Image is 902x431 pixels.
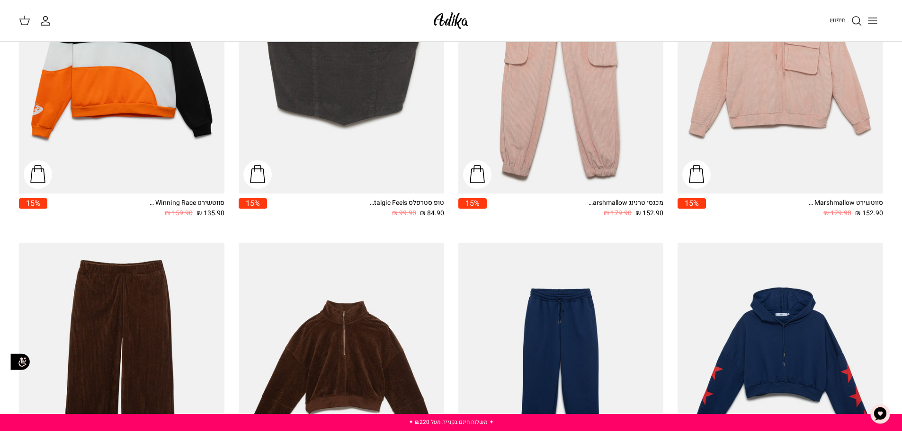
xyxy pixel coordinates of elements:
[47,198,224,219] a: סווטשירט Winning Race אוברסייז 135.90 ₪ 159.90 ₪
[706,198,883,219] a: סווטשירט Walking On Marshmallow 152.90 ₪ 179.90 ₪
[678,198,706,219] a: 15%
[855,208,883,219] span: 152.90 ₪
[635,208,663,219] span: 152.90 ₪
[588,198,663,208] div: מכנסי טרנינג Walking On Marshmallow
[368,198,444,208] div: טופ סטרפלס Nostalgic Feels קורדרוי
[165,208,193,219] span: 159.90 ₪
[420,208,444,219] span: 84.90 ₪
[19,198,47,208] span: 15%
[458,198,487,208] span: 15%
[823,208,851,219] span: 179.90 ₪
[458,198,487,219] a: 15%
[604,208,632,219] span: 179.90 ₪
[149,198,224,208] div: סווטשירט Winning Race אוברסייז
[830,16,846,25] span: חיפוש
[239,198,267,219] a: 15%
[807,198,883,208] div: סווטשירט Walking On Marshmallow
[239,198,267,208] span: 15%
[392,208,416,219] span: 99.90 ₪
[196,208,224,219] span: 135.90 ₪
[830,15,862,26] a: חיפוש
[678,198,706,208] span: 15%
[487,198,664,219] a: מכנסי טרנינג Walking On Marshmallow 152.90 ₪ 179.90 ₪
[409,418,494,426] a: ✦ משלוח חינם בקנייה מעל ₪220 ✦
[7,349,33,375] img: accessibility_icon02.svg
[19,198,47,219] a: 15%
[431,9,471,32] img: Adika IL
[866,400,894,428] button: צ'אט
[40,15,55,26] a: החשבון שלי
[862,10,883,31] button: Toggle menu
[267,198,444,219] a: טופ סטרפלס Nostalgic Feels קורדרוי 84.90 ₪ 99.90 ₪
